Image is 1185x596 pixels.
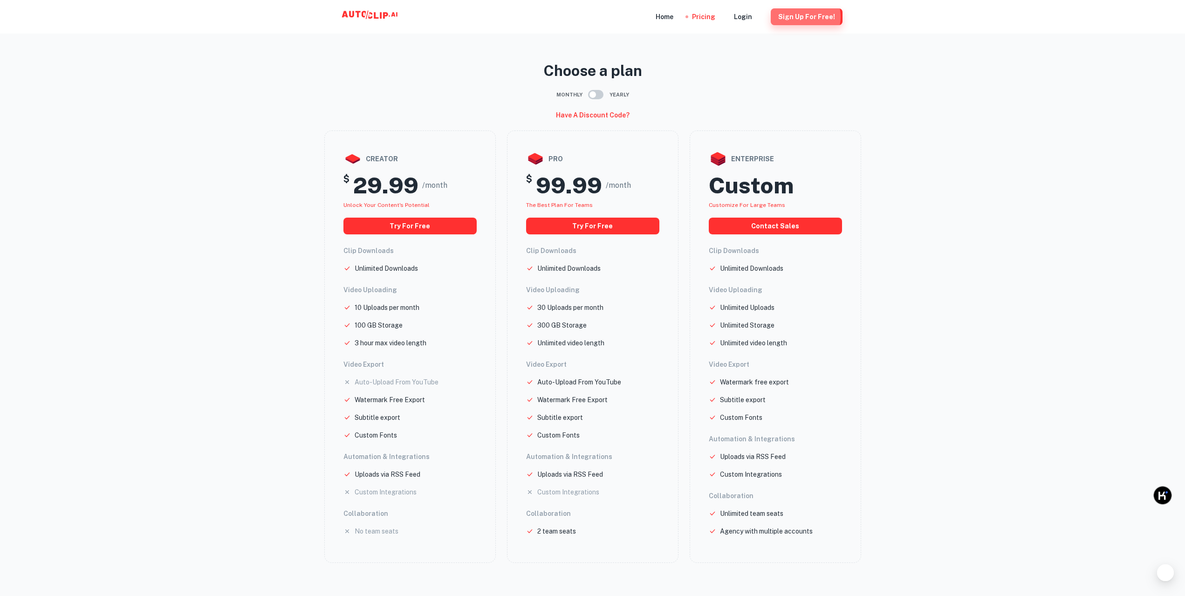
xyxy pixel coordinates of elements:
div: creator [343,150,477,168]
h6: Automation & Integrations [709,434,842,444]
span: The best plan for teams [526,202,593,208]
p: Custom Fonts [355,430,397,440]
h6: Video Uploading [526,285,659,295]
span: Customize for large teams [709,202,785,208]
p: Watermark Free Export [355,395,425,405]
h6: Video Export [709,359,842,370]
p: 10 Uploads per month [355,302,419,313]
h6: Collaboration [343,508,477,519]
p: Unlimited Storage [720,320,774,330]
h5: $ [526,172,532,199]
button: Contact Sales [709,218,842,234]
h6: Video Uploading [343,285,477,295]
h6: Clip Downloads [526,246,659,256]
button: Try for free [343,218,477,234]
span: /month [606,180,631,191]
button: Try for free [526,218,659,234]
p: Auto-Upload From YouTube [355,377,438,387]
span: Monthly [556,91,582,99]
p: Choose a plan [324,60,861,82]
span: /month [422,180,447,191]
h2: 29.99 [353,172,418,199]
button: Have a discount code? [552,107,633,123]
h6: Automation & Integrations [526,452,659,462]
h2: Custom [709,172,794,199]
p: 3 hour max video length [355,338,426,348]
p: No team seats [355,526,398,536]
h6: Video Export [343,359,477,370]
p: Unlimited video length [537,338,604,348]
p: Uploads via RSS Feed [720,452,786,462]
h6: Collaboration [709,491,842,501]
p: Unlimited Uploads [720,302,774,313]
span: Yearly [610,91,629,99]
p: Subtitle export [537,412,583,423]
p: 100 GB Storage [355,320,403,330]
p: Unlimited Downloads [355,263,418,274]
h6: Clip Downloads [343,246,477,256]
p: Subtitle export [355,412,400,423]
h6: Video Uploading [709,285,842,295]
h6: Collaboration [526,508,659,519]
p: Custom Integrations [537,487,599,497]
p: Uploads via RSS Feed [355,469,420,480]
p: Watermark free export [720,377,789,387]
p: Watermark Free Export [537,395,608,405]
p: Custom Integrations [355,487,417,497]
p: Custom Fonts [537,430,580,440]
h2: 99.99 [536,172,602,199]
p: Unlimited video length [720,338,787,348]
p: 300 GB Storage [537,320,587,330]
p: 2 team seats [537,526,576,536]
h5: $ [343,172,349,199]
p: Unlimited team seats [720,508,783,519]
p: Auto-Upload From YouTube [537,377,621,387]
p: Unlimited Downloads [720,263,783,274]
p: Custom Fonts [720,412,762,423]
p: Custom Integrations [720,469,782,480]
p: Unlimited Downloads [537,263,601,274]
h6: Clip Downloads [709,246,842,256]
p: Uploads via RSS Feed [537,469,603,480]
h6: Video Export [526,359,659,370]
div: enterprise [709,150,842,168]
button: Sign Up for free! [771,8,843,25]
span: Unlock your Content's potential [343,202,430,208]
h6: Have a discount code? [556,110,630,120]
p: 30 Uploads per month [537,302,603,313]
div: pro [526,150,659,168]
h6: Automation & Integrations [343,452,477,462]
p: Agency with multiple accounts [720,526,813,536]
p: Subtitle export [720,395,766,405]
